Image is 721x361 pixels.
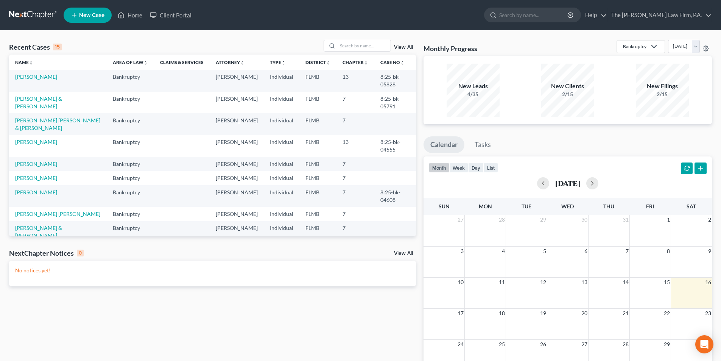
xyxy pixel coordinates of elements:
td: 8:25-bk-05791 [374,92,416,113]
i: unfold_more [364,61,368,65]
a: Tasks [468,136,498,153]
span: 14 [622,278,629,287]
td: Individual [264,207,299,221]
td: 13 [336,135,374,157]
td: 7 [336,185,374,207]
span: 30 [581,215,588,224]
span: 8 [666,247,671,256]
input: Search by name... [499,8,568,22]
a: Home [114,8,146,22]
td: 8:25-bk-04608 [374,185,416,207]
td: Individual [264,92,299,113]
span: 21 [622,309,629,318]
td: FLMB [299,70,336,91]
span: 17 [457,309,464,318]
a: Nameunfold_more [15,59,33,65]
td: 7 [336,171,374,185]
i: unfold_more [281,61,286,65]
div: 2/15 [636,91,689,98]
span: 31 [622,215,629,224]
span: 15 [663,278,671,287]
td: 13 [336,70,374,91]
td: Bankruptcy [107,92,154,113]
td: Bankruptcy [107,157,154,171]
a: [PERSON_NAME] [15,189,57,195]
a: Chapterunfold_more [343,59,368,65]
span: 20 [581,309,588,318]
span: Tue [522,203,531,209]
a: [PERSON_NAME] [15,73,57,80]
div: Open Intercom Messenger [695,335,713,353]
span: 26 [539,340,547,349]
a: Attorneyunfold_more [216,59,244,65]
div: 4/35 [447,91,500,98]
td: FLMB [299,135,336,157]
span: 6 [584,247,588,256]
span: 28 [622,340,629,349]
td: Individual [264,185,299,207]
span: 3 [460,247,464,256]
i: unfold_more [29,61,33,65]
div: Bankruptcy [623,43,646,50]
td: [PERSON_NAME] [210,113,264,135]
h2: [DATE] [555,179,580,187]
i: unfold_more [400,61,405,65]
a: View All [394,251,413,256]
span: Fri [646,203,654,209]
span: 4 [501,247,506,256]
td: FLMB [299,157,336,171]
td: [PERSON_NAME] [210,185,264,207]
i: unfold_more [240,61,244,65]
div: 0 [77,250,84,256]
a: Client Portal [146,8,195,22]
td: FLMB [299,185,336,207]
span: Mon [479,203,492,209]
td: 7 [336,207,374,221]
td: 7 [336,113,374,135]
button: week [449,163,468,173]
div: New Clients [541,82,594,91]
div: 15 [53,44,62,50]
span: 5 [542,247,547,256]
span: 12 [539,278,547,287]
td: Individual [264,171,299,185]
td: 7 [336,92,374,113]
span: 9 [707,247,712,256]
span: 2 [707,215,712,224]
a: [PERSON_NAME] [PERSON_NAME] [15,211,100,217]
a: [PERSON_NAME] [15,139,57,145]
td: Individual [264,221,299,243]
td: Bankruptcy [107,207,154,221]
i: unfold_more [143,61,148,65]
span: Wed [561,203,574,209]
a: View All [394,45,413,50]
span: 19 [539,309,547,318]
div: Recent Cases [9,42,62,52]
a: [PERSON_NAME] [15,175,57,181]
td: FLMB [299,92,336,113]
span: 22 [663,309,671,318]
span: Sun [439,203,450,209]
td: [PERSON_NAME] [210,92,264,113]
span: 29 [539,215,547,224]
span: 11 [498,278,506,287]
td: Individual [264,113,299,135]
td: [PERSON_NAME] [210,135,264,157]
a: Help [581,8,607,22]
span: 1 [666,215,671,224]
a: [PERSON_NAME] [PERSON_NAME] & [PERSON_NAME] [15,117,100,131]
span: 13 [581,278,588,287]
td: Individual [264,157,299,171]
td: 8:25-bk-04555 [374,135,416,157]
td: [PERSON_NAME] [210,221,264,243]
div: New Leads [447,82,500,91]
a: Typeunfold_more [270,59,286,65]
td: Bankruptcy [107,221,154,243]
span: 16 [704,278,712,287]
th: Claims & Services [154,55,210,70]
div: NextChapter Notices [9,248,84,258]
a: Case Nounfold_more [380,59,405,65]
a: [PERSON_NAME] [15,161,57,167]
button: day [468,163,484,173]
a: The [PERSON_NAME] Law Firm, P.A. [607,8,712,22]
